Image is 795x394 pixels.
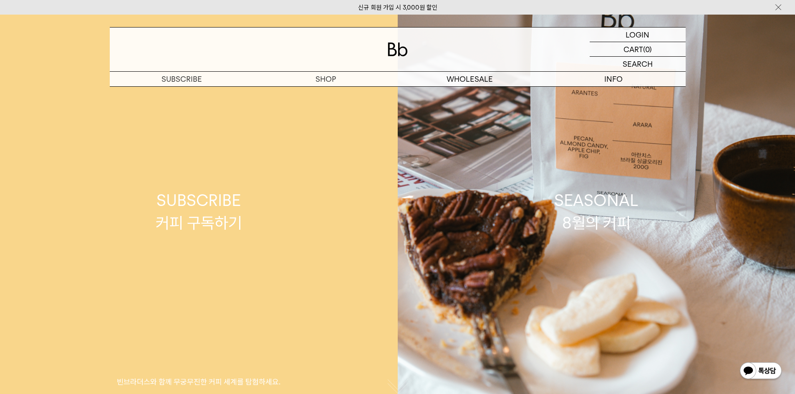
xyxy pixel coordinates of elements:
[554,189,639,233] div: SEASONAL 8월의 커피
[623,42,643,56] p: CART
[643,42,652,56] p: (0)
[254,72,398,86] a: SHOP
[626,28,649,42] p: LOGIN
[398,72,542,86] p: WHOLESALE
[358,4,437,11] a: 신규 회원 가입 시 3,000원 할인
[156,189,242,233] div: SUBSCRIBE 커피 구독하기
[590,28,686,42] a: LOGIN
[110,72,254,86] a: SUBSCRIBE
[590,42,686,57] a: CART (0)
[623,57,653,71] p: SEARCH
[739,361,782,381] img: 카카오톡 채널 1:1 채팅 버튼
[388,43,408,56] img: 로고
[542,72,686,86] p: INFO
